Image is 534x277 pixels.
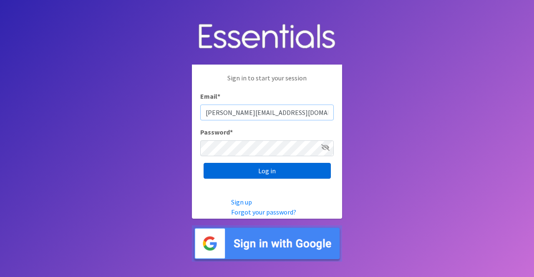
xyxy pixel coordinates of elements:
label: Password [200,127,233,137]
img: Human Essentials [192,15,342,58]
label: Email [200,91,220,101]
a: Forgot your password? [231,208,296,216]
p: Sign in to start your session [200,73,334,91]
input: Log in [204,163,331,179]
abbr: required [230,128,233,136]
abbr: required [217,92,220,100]
img: Sign in with Google [192,225,342,262]
a: Sign up [231,198,252,206]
